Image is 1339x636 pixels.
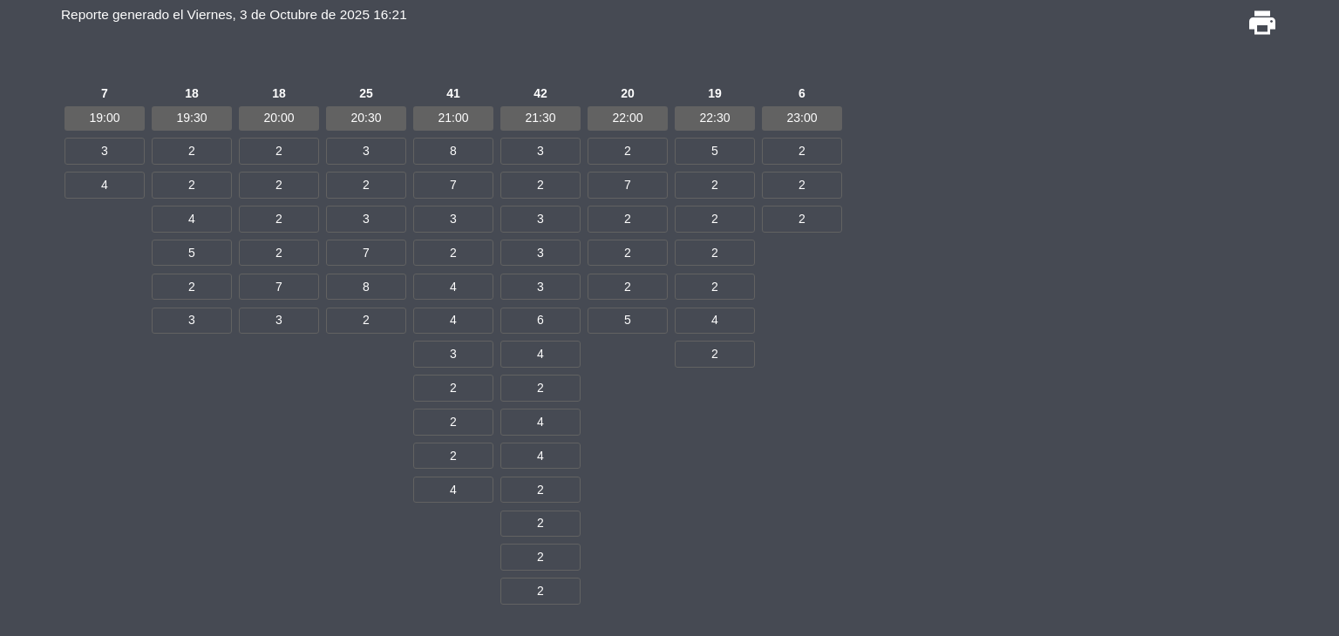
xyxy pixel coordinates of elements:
[413,308,493,334] span: 4
[152,81,232,105] span: 18
[326,240,406,266] span: 7
[500,544,581,570] span: 2
[413,206,493,232] span: 3
[675,274,755,300] span: 2
[326,106,406,131] span: 20:30
[413,375,493,401] span: 2
[413,81,493,105] span: 41
[413,341,493,367] span: 3
[500,477,581,503] span: 2
[152,172,232,198] span: 2
[588,138,668,164] span: 2
[762,106,842,131] span: 23:00
[500,274,581,300] span: 3
[152,308,232,334] span: 3
[588,206,668,232] span: 2
[762,206,842,232] span: 2
[413,106,493,131] span: 21:00
[588,172,668,198] span: 7
[588,308,668,334] span: 5
[413,274,493,300] span: 4
[413,409,493,435] span: 2
[413,477,493,503] span: 4
[413,138,493,164] span: 8
[500,308,581,334] span: 6
[65,81,145,105] span: 7
[500,511,581,537] span: 2
[500,106,581,131] span: 21:30
[239,206,319,232] span: 2
[762,172,842,198] span: 2
[675,138,755,164] span: 5
[239,274,319,300] span: 7
[762,138,842,164] span: 2
[500,375,581,401] span: 2
[152,106,232,131] span: 19:30
[588,274,668,300] span: 2
[152,240,232,266] span: 5
[762,81,842,105] span: 6
[500,81,581,105] span: 42
[152,206,232,232] span: 4
[239,138,319,164] span: 2
[239,308,319,334] span: 3
[675,308,755,334] span: 4
[326,138,406,164] span: 3
[500,443,581,469] span: 4
[675,172,755,198] span: 2
[500,172,581,198] span: 2
[413,443,493,469] span: 2
[413,172,493,198] span: 7
[326,308,406,334] span: 2
[675,106,755,131] span: 22:30
[326,81,406,105] span: 25
[239,172,319,198] span: 2
[239,106,319,131] span: 20:00
[152,138,232,164] span: 2
[65,172,145,198] span: 4
[1247,7,1278,38] i: print
[65,106,145,131] span: 19:00
[326,206,406,232] span: 3
[675,341,755,367] span: 2
[588,106,668,131] span: 22:00
[588,81,668,105] span: 20
[500,409,581,435] span: 4
[65,138,145,164] span: 3
[239,240,319,266] span: 2
[152,274,232,300] span: 2
[675,240,755,266] span: 2
[675,81,755,105] span: 19
[500,206,581,232] span: 3
[675,206,755,232] span: 2
[61,3,407,25] div: Reporte generado el Viernes, 3 de Octubre de 2025 16:21
[500,240,581,266] span: 3
[239,81,319,105] span: 18
[500,341,581,367] span: 4
[413,240,493,266] span: 2
[500,578,581,604] span: 2
[500,138,581,164] span: 3
[326,172,406,198] span: 2
[588,240,668,266] span: 2
[326,274,406,300] span: 8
